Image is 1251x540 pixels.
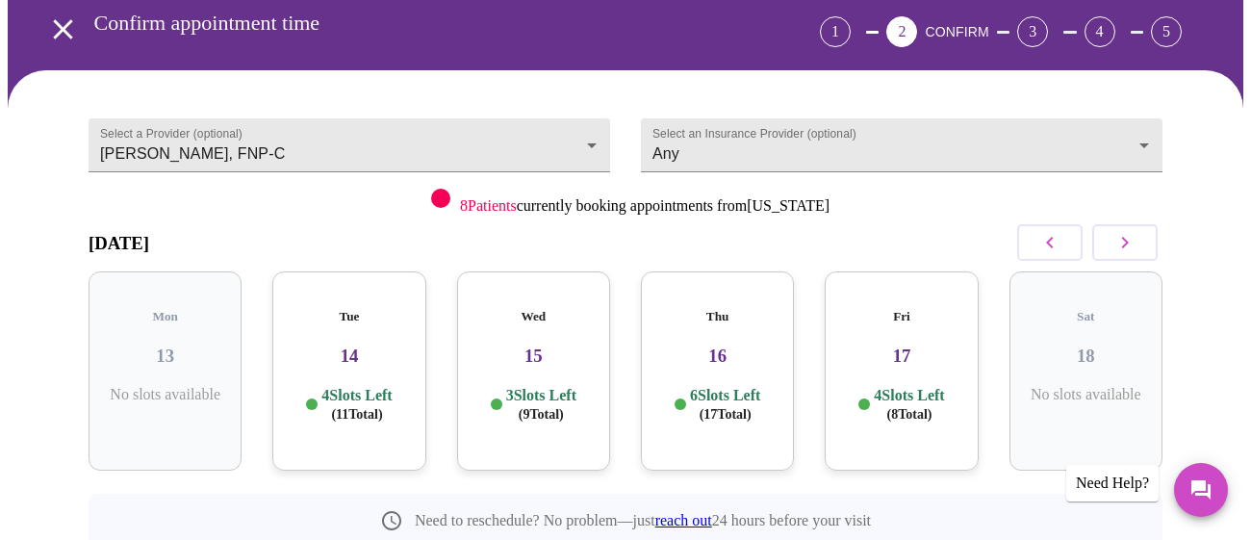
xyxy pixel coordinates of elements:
p: No slots available [1025,386,1147,403]
h5: Mon [104,309,226,324]
h3: 13 [104,346,226,367]
p: 6 Slots Left [690,386,760,424]
div: 2 [886,16,917,47]
p: No slots available [104,386,226,403]
div: 4 [1085,16,1115,47]
h3: Confirm appointment time [94,11,713,36]
div: 3 [1017,16,1048,47]
h3: 15 [472,346,595,367]
span: ( 9 Total) [519,407,564,422]
div: Any [641,118,1162,172]
h3: 17 [840,346,962,367]
h5: Sat [1025,309,1147,324]
div: [PERSON_NAME], FNP-C [89,118,610,172]
p: 4 Slots Left [321,386,392,424]
h3: [DATE] [89,233,149,254]
span: 8 Patients [460,197,517,214]
button: open drawer [35,1,91,58]
span: ( 17 Total) [700,407,752,422]
span: ( 8 Total) [887,407,932,422]
p: 4 Slots Left [874,386,944,424]
p: currently booking appointments from [US_STATE] [460,197,830,215]
h5: Thu [656,309,779,324]
h3: 16 [656,346,779,367]
h3: 18 [1025,346,1147,367]
button: Messages [1174,463,1228,517]
div: 5 [1151,16,1182,47]
div: Need Help? [1066,465,1159,501]
span: ( 11 Total) [331,407,382,422]
div: 1 [820,16,851,47]
p: 3 Slots Left [506,386,576,424]
a: reach out [655,512,712,528]
h5: Wed [472,309,595,324]
h3: 14 [288,346,410,367]
h5: Tue [288,309,410,324]
p: Need to reschedule? No problem—just 24 hours before your visit [415,512,871,529]
span: CONFIRM [925,24,988,39]
h5: Fri [840,309,962,324]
